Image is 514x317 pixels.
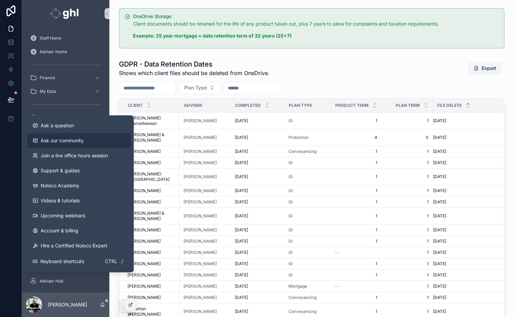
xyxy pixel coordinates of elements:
[27,208,131,223] a: Upcoming webinars
[288,188,293,193] span: GI
[235,149,248,154] span: [DATE]
[235,135,280,140] a: [DATE]
[335,250,339,255] span: --
[27,178,131,193] a: Noloco Academy
[335,272,377,278] a: 1
[27,163,131,178] a: Support & guides
[288,272,327,278] a: GI
[27,148,131,163] a: Join a live office hours session
[184,295,217,300] span: [PERSON_NAME]
[335,239,377,244] span: 1
[288,261,293,266] a: GI
[288,199,293,205] a: GI
[26,85,105,98] a: My Data
[184,239,227,244] a: [PERSON_NAME]
[40,292,70,298] span: Meet The Team
[433,174,446,179] span: [DATE]
[184,84,207,91] span: Plan Type
[127,199,161,205] span: [PERSON_NAME]
[335,250,377,255] a: --
[184,284,217,289] span: [PERSON_NAME]
[335,227,377,233] a: 1
[184,188,217,193] span: [PERSON_NAME]
[127,211,175,221] a: [PERSON_NAME] & [PERSON_NAME]
[184,250,227,255] a: [PERSON_NAME]
[127,239,175,244] a: [PERSON_NAME]
[127,188,175,193] a: [PERSON_NAME]
[385,199,429,205] span: 1
[385,149,429,154] span: 1
[288,284,307,289] a: Mortgage
[235,213,280,219] a: [DATE]
[184,227,227,233] a: [PERSON_NAME]
[468,62,502,74] button: Export
[184,118,227,124] a: [PERSON_NAME]
[385,174,429,179] span: 1
[433,250,446,255] span: [DATE]
[385,135,429,140] span: 0
[127,132,175,143] span: [PERSON_NAME] & [PERSON_NAME]
[127,188,161,193] span: [PERSON_NAME]
[26,275,105,287] a: Adviser Hub
[385,295,429,300] a: 1
[40,89,56,94] span: My Data
[41,227,78,234] span: Account & billing
[335,309,377,314] a: 1
[385,239,429,244] span: 1
[335,295,377,300] a: 1
[27,118,131,133] button: Ask a question
[288,149,316,154] a: Conveyancing
[288,309,316,314] a: Conveyancing
[288,295,316,300] span: Conveyancing
[385,213,429,219] a: 1
[288,213,293,219] span: GI
[235,135,248,140] span: [DATE]
[235,284,280,289] a: [DATE]
[385,160,429,165] span: 1
[335,199,377,205] a: 1
[288,118,293,124] a: GI
[127,306,175,317] a: Babumon [PERSON_NAME]
[335,213,377,219] a: 1
[385,118,429,124] a: 1
[184,160,227,165] a: [PERSON_NAME]
[288,118,327,124] a: GI
[335,160,377,165] span: 1
[288,188,327,193] a: GI
[335,174,377,179] span: 1
[40,115,57,120] span: Analytics
[184,295,227,300] a: [PERSON_NAME]
[127,149,161,154] span: [PERSON_NAME]
[235,118,280,124] a: [DATE]
[40,35,62,41] span: Staff Home
[235,239,280,244] a: [DATE]
[433,135,495,140] a: [DATE]
[335,149,377,154] span: 1
[184,199,217,205] span: [PERSON_NAME]
[184,250,217,255] a: [PERSON_NAME]
[288,160,293,165] span: GI
[184,213,227,219] a: [PERSON_NAME]
[26,32,105,44] a: Staff Home
[235,227,280,233] a: [DATE]
[385,284,429,289] span: 1
[119,259,125,264] span: /
[127,227,161,233] span: [PERSON_NAME]
[433,239,495,244] a: [DATE]
[433,295,495,300] a: [DATE]
[335,118,377,124] a: 1
[235,188,248,193] span: [DATE]
[41,167,80,174] span: Support & guides
[235,261,280,266] a: [DATE]
[184,135,227,140] a: [PERSON_NAME]
[433,118,446,124] span: [DATE]
[288,250,293,255] a: GI
[385,188,429,193] a: 1
[433,272,446,278] span: [DATE]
